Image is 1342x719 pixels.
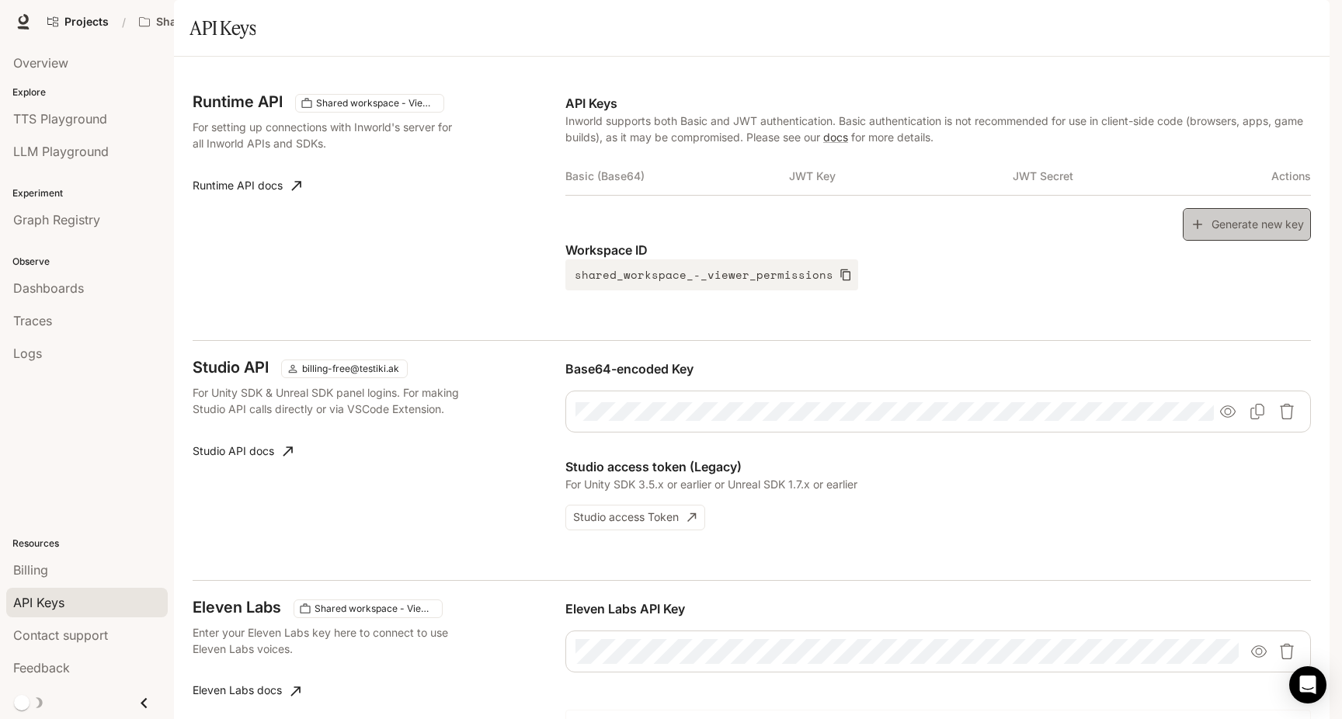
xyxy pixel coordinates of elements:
div: Open Intercom Messenger [1289,666,1326,703]
p: Studio access token (Legacy) [565,457,1311,476]
a: Eleven Labs docs [186,676,307,707]
button: Open workspace menu [132,6,267,37]
p: Inworld supports both Basic and JWT authentication. Basic authentication is not recommended for u... [565,113,1311,145]
th: Basic (Base64) [565,158,789,195]
a: Runtime API docs [186,170,308,201]
th: JWT Key [789,158,1013,195]
p: For Unity SDK 3.5.x or earlier or Unreal SDK 1.7.x or earlier [565,476,1311,492]
div: / [116,14,132,30]
button: Studio access Token [565,505,705,530]
a: Go to projects [40,6,116,37]
th: JWT Secret [1013,158,1236,195]
button: Copy Base64-encoded Key [1243,398,1271,425]
h3: Studio API [193,359,269,375]
p: Shared workspace - Viewer Permissions [156,16,243,29]
h3: Eleven Labs [193,599,281,615]
div: This key applies to current user accounts [281,359,408,378]
p: Base64-encoded Key [565,359,1311,378]
p: Eleven Labs API Key [565,599,1311,618]
span: Shared workspace - Viewer Permissions [308,602,440,616]
span: Projects [64,16,109,29]
span: Shared workspace - Viewer Permissions [310,96,442,110]
a: Studio API docs [186,436,299,467]
div: These keys will apply to your current workspace only [295,94,444,113]
p: For Unity SDK & Unreal SDK panel logins. For making Studio API calls directly or via VSCode Exten... [193,384,463,417]
p: For setting up connections with Inworld's server for all Inworld APIs and SDKs. [193,119,463,151]
p: Workspace ID [565,241,1311,259]
p: API Keys [565,94,1311,113]
button: Generate new key [1183,208,1311,241]
button: shared_workspace_-_viewer_permissions [565,259,858,290]
h3: Runtime API [193,94,283,109]
span: billing-free@testiki.ak [296,362,405,376]
div: This key will apply to your current workspace only [294,599,443,618]
h1: API Keys [189,12,256,43]
p: Enter your Eleven Labs key here to connect to use Eleven Labs voices. [193,624,463,657]
th: Actions [1236,158,1311,195]
a: docs [823,130,848,144]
